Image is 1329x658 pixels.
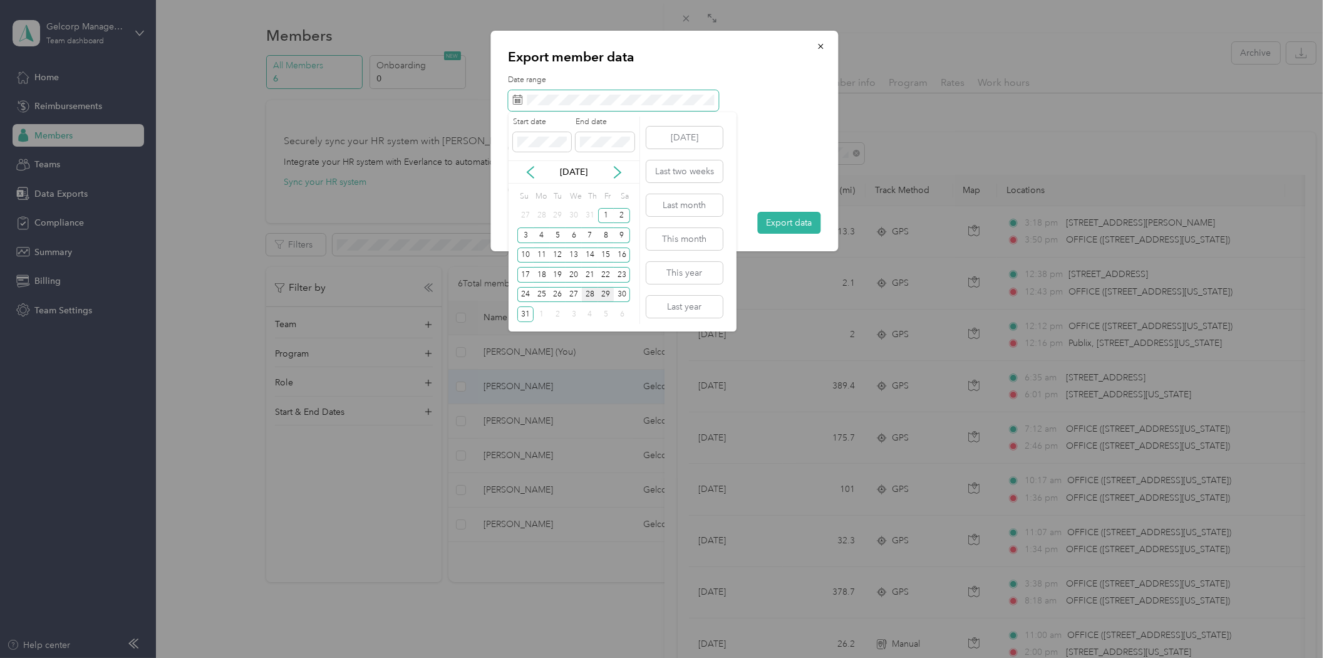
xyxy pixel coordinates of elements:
div: 26 [550,287,566,303]
button: Last month [646,194,723,216]
div: 14 [582,248,598,263]
label: End date [576,117,634,128]
div: 17 [517,267,534,283]
div: Th [586,188,598,206]
div: 20 [566,267,582,283]
p: Export member data [509,48,821,66]
div: 27 [517,208,534,224]
div: 10 [517,248,534,263]
div: Sa [618,188,630,206]
div: 30 [566,208,582,224]
div: 28 [534,208,550,224]
button: Export data [758,212,821,234]
div: 29 [598,287,614,303]
div: 7 [582,227,598,243]
div: Fr [602,188,614,206]
div: 3 [517,227,534,243]
div: 1 [598,208,614,224]
div: 23 [614,267,630,283]
div: 24 [517,287,534,303]
label: Start date [513,117,572,128]
p: [DATE] [547,165,600,179]
div: 6 [566,227,582,243]
div: 4 [582,306,598,322]
div: 5 [550,227,566,243]
iframe: Everlance-gr Chat Button Frame [1259,588,1329,658]
div: 25 [534,287,550,303]
div: 28 [582,287,598,303]
div: 8 [598,227,614,243]
button: This year [646,262,723,284]
div: 21 [582,267,598,283]
div: Su [517,188,529,206]
div: Tu [551,188,563,206]
div: 31 [582,208,598,224]
div: 2 [550,306,566,322]
div: 2 [614,208,630,224]
div: 9 [614,227,630,243]
div: 18 [534,267,550,283]
div: 19 [550,267,566,283]
div: 16 [614,248,630,263]
button: [DATE] [646,127,723,149]
div: 30 [614,287,630,303]
div: 29 [550,208,566,224]
div: We [567,188,582,206]
div: 6 [614,306,630,322]
div: 27 [566,287,582,303]
button: Last year [646,296,723,318]
div: 12 [550,248,566,263]
div: 4 [534,227,550,243]
div: 3 [566,306,582,322]
div: 22 [598,267,614,283]
div: 31 [517,306,534,322]
label: Date range [509,75,821,86]
div: 1 [534,306,550,322]
div: 13 [566,248,582,263]
button: Last two weeks [646,160,723,182]
div: 15 [598,248,614,263]
div: 11 [534,248,550,263]
button: This month [646,228,723,250]
div: 5 [598,306,614,322]
div: Mo [534,188,547,206]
